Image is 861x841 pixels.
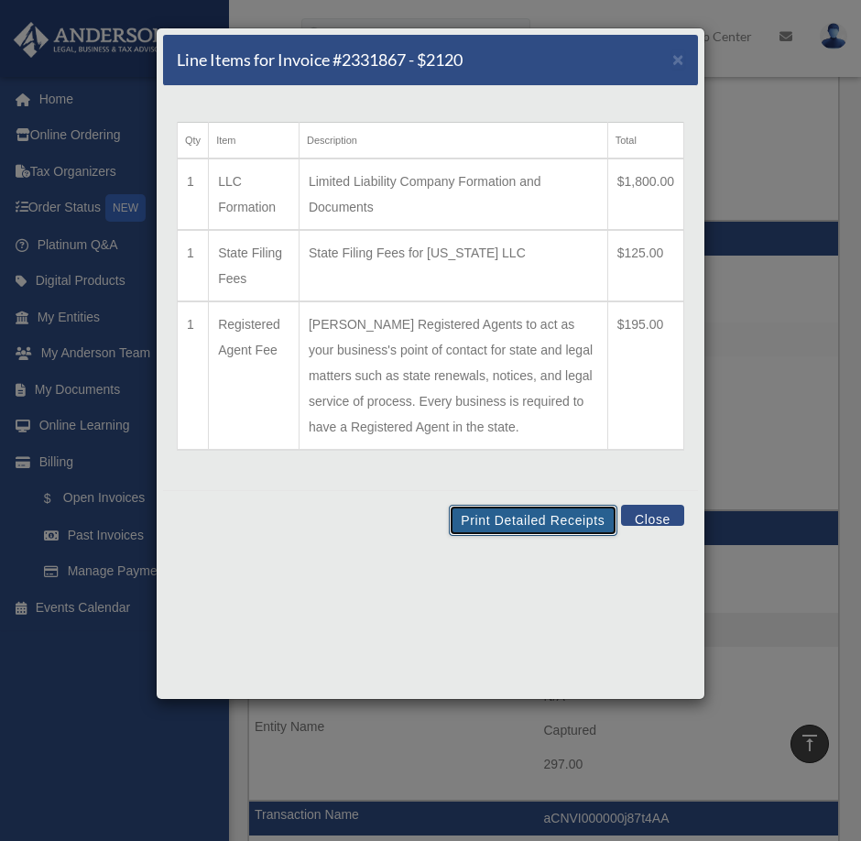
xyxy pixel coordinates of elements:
td: LLC Formation [209,158,300,230]
th: Total [607,123,683,159]
th: Qty [178,123,209,159]
th: Description [299,123,607,159]
td: State Filing Fees for [US_STATE] LLC [299,230,607,301]
td: State Filing Fees [209,230,300,301]
button: Close [621,505,684,526]
td: [PERSON_NAME] Registered Agents to act as your business's point of contact for state and legal ma... [299,301,607,450]
th: Item [209,123,300,159]
td: 1 [178,230,209,301]
td: $195.00 [607,301,683,450]
button: Close [672,49,684,69]
td: Limited Liability Company Formation and Documents [299,158,607,230]
td: 1 [178,158,209,230]
button: Print Detailed Receipts [449,505,616,536]
td: $1,800.00 [607,158,683,230]
td: Registered Agent Fee [209,301,300,450]
h5: Line Items for Invoice #2331867 - $2120 [177,49,463,71]
span: × [672,49,684,70]
td: $125.00 [607,230,683,301]
td: 1 [178,301,209,450]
